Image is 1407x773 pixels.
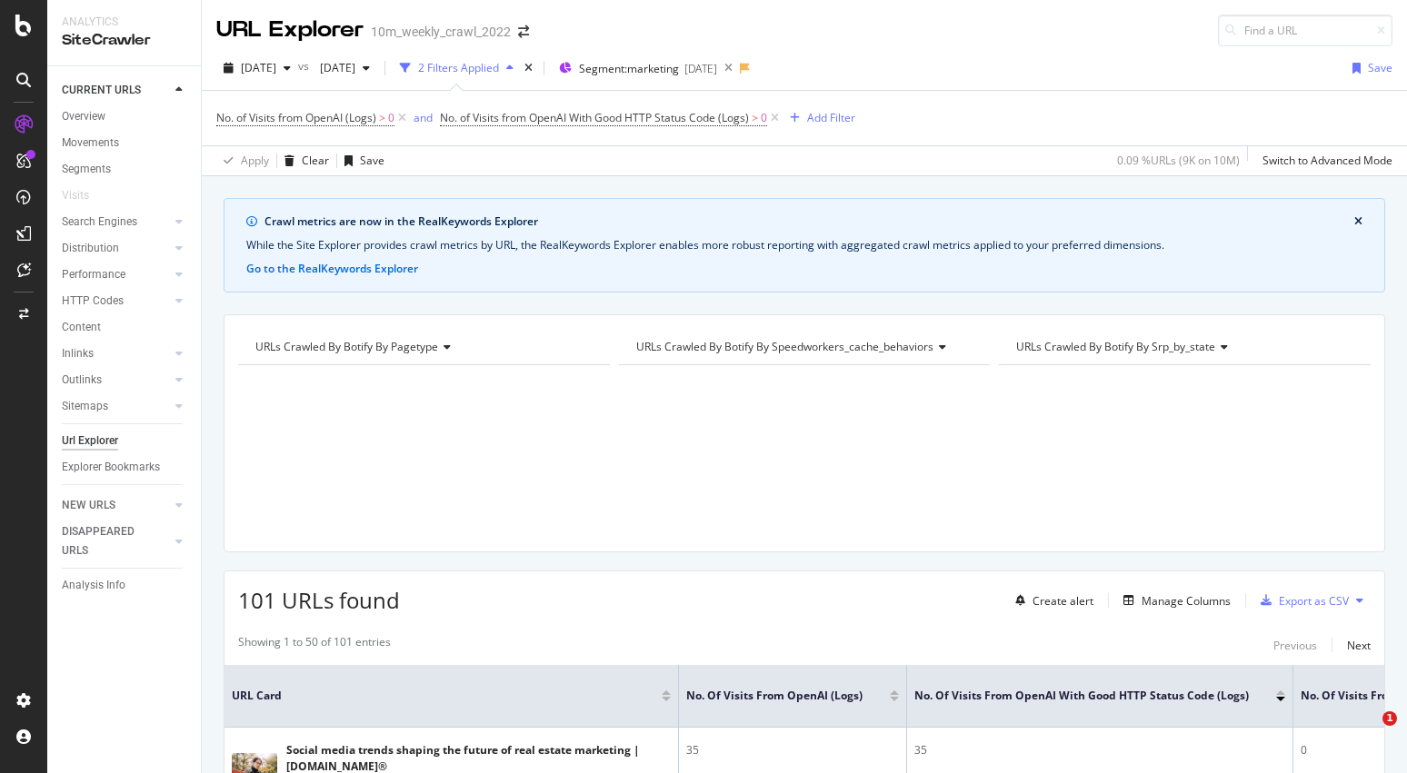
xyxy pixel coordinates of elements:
div: Explorer Bookmarks [62,458,160,477]
span: 2025 Sep. 15th [241,60,276,75]
div: Visits [62,186,89,205]
a: Content [62,318,188,337]
button: Save [337,146,384,175]
h4: URLs Crawled By Botify By srp_by_state [1013,332,1354,362]
span: URL Card [232,688,657,704]
button: Export as CSV [1253,586,1349,615]
button: [DATE] [313,54,377,83]
div: info banner [224,198,1385,292]
a: Search Engines [62,213,170,232]
div: NEW URLS [62,496,115,515]
a: Performance [62,265,170,284]
span: > [379,110,385,125]
div: 0.09 % URLs ( 9K on 10M ) [1117,153,1240,168]
div: Next [1347,638,1371,653]
button: Clear [277,146,329,175]
div: CURRENT URLS [62,81,141,100]
div: 35 [914,742,1285,758]
a: Outlinks [62,371,170,390]
span: 1 [1382,711,1397,726]
div: Save [1368,60,1392,75]
button: Add Filter [783,107,855,129]
span: No. of Visits from OpenAI (Logs) [686,688,863,704]
div: 10m_weekly_crawl_2022 [371,23,511,41]
div: Search Engines [62,213,137,232]
button: Apply [216,146,269,175]
div: SiteCrawler [62,30,186,51]
div: Crawl metrics are now in the RealKeywords Explorer [264,213,1354,230]
div: Clear [302,153,329,168]
button: Switch to Advanced Mode [1255,146,1392,175]
a: DISAPPEARED URLS [62,522,170,560]
span: URLs Crawled By Botify By speedworkers_cache_behaviors [636,339,933,354]
a: NEW URLS [62,496,170,515]
span: No. of Visits from OpenAI With Good HTTP Status Code (Logs) [440,110,749,125]
div: URL Explorer [216,15,364,45]
span: 0 [761,105,767,131]
button: Go to the RealKeywords Explorer [246,261,418,277]
a: Inlinks [62,344,170,363]
span: No. of Visits from OpenAI With Good HTTP Status Code (Logs) [914,688,1249,704]
a: Analysis Info [62,576,188,595]
div: Analysis Info [62,576,125,595]
div: Content [62,318,101,337]
a: Overview [62,107,188,126]
div: Save [360,153,384,168]
div: Inlinks [62,344,94,363]
div: times [521,59,536,77]
div: Manage Columns [1142,593,1231,609]
div: Url Explorer [62,431,118,451]
div: Overview [62,107,105,126]
input: Find a URL [1218,15,1392,46]
div: Sitemaps [62,397,108,416]
div: Apply [241,153,269,168]
div: 2 Filters Applied [418,60,499,75]
span: vs [298,58,313,74]
div: Switch to Advanced Mode [1262,153,1392,168]
iframe: Intercom live chat [1345,711,1389,755]
button: Create alert [1008,586,1093,615]
h4: URLs Crawled By Botify By speedworkers_cache_behaviors [633,332,974,362]
div: 35 [686,742,899,758]
a: Url Explorer [62,431,188,451]
div: Export as CSV [1279,593,1349,609]
div: Segments [62,160,111,179]
div: Performance [62,265,125,284]
div: While the Site Explorer provides crawl metrics by URL, the RealKeywords Explorer enables more rob... [246,237,1362,253]
a: Movements [62,134,188,153]
button: close banner [1350,210,1367,233]
div: Previous [1273,638,1317,653]
button: [DATE] [216,54,298,83]
button: 2 Filters Applied [393,54,521,83]
span: URLs Crawled By Botify By srp_by_state [1016,339,1215,354]
div: Showing 1 to 50 of 101 entries [238,634,391,656]
span: URLs Crawled By Botify By pagetype [255,339,438,354]
a: HTTP Codes [62,292,170,311]
button: Save [1345,54,1392,83]
div: DISAPPEARED URLS [62,522,154,560]
button: Next [1347,634,1371,656]
h4: URLs Crawled By Botify By pagetype [252,332,594,362]
a: CURRENT URLS [62,81,170,100]
div: HTTP Codes [62,292,124,311]
div: Distribution [62,239,119,258]
div: Analytics [62,15,186,30]
div: arrow-right-arrow-left [518,25,529,38]
a: Segments [62,160,188,179]
span: No. of Visits from OpenAI (Logs) [216,110,376,125]
a: Distribution [62,239,170,258]
span: > [752,110,758,125]
span: Segment: marketing [579,61,679,76]
button: Manage Columns [1116,590,1231,611]
span: 2025 Jan. 28th [313,60,355,75]
div: Movements [62,134,119,153]
button: and [414,109,433,126]
span: 0 [388,105,394,131]
div: Outlinks [62,371,102,390]
button: Segment:marketing[DATE] [552,54,717,83]
a: Explorer Bookmarks [62,458,188,477]
div: [DATE] [684,61,717,76]
div: and [414,110,433,125]
a: Sitemaps [62,397,170,416]
a: Visits [62,186,107,205]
